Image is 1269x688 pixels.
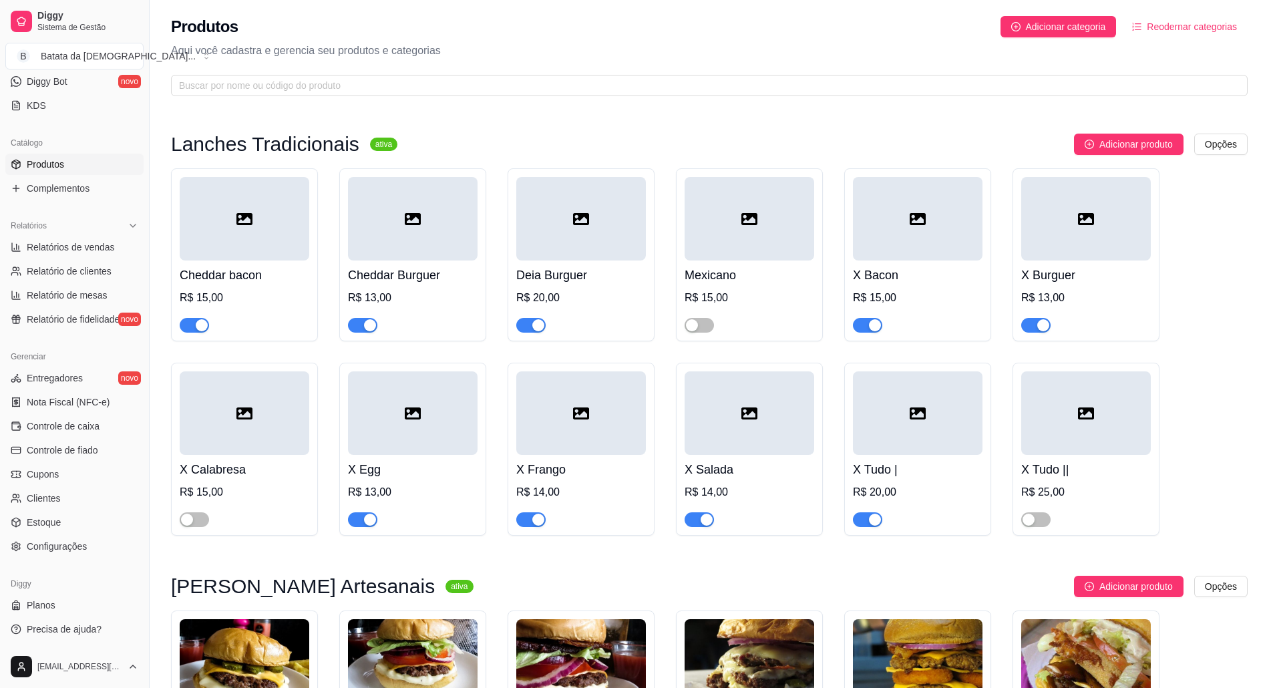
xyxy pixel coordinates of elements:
a: Relatórios de vendas [5,236,144,258]
a: DiggySistema de Gestão [5,5,144,37]
h4: X Frango [516,460,646,479]
p: Aqui você cadastra e gerencia seu produtos e categorias [171,43,1248,59]
span: plus-circle [1085,582,1094,591]
button: Opções [1194,576,1248,597]
a: Controle de caixa [5,415,144,437]
h4: Deia Burguer [516,266,646,285]
button: Opções [1194,134,1248,155]
h4: X Calabresa [180,460,309,479]
button: [EMAIL_ADDRESS][DOMAIN_NAME] [5,651,144,683]
div: Catálogo [5,132,144,154]
div: R$ 20,00 [516,290,646,306]
a: Estoque [5,512,144,533]
a: KDS [5,95,144,116]
a: Cupons [5,464,144,485]
div: R$ 13,00 [348,484,478,500]
h4: Mexicano [685,266,814,285]
div: R$ 15,00 [180,484,309,500]
span: Relatório de mesas [27,289,108,302]
span: Relatório de clientes [27,265,112,278]
span: Entregadores [27,371,83,385]
a: Entregadoresnovo [5,367,144,389]
span: Nota Fiscal (NFC-e) [27,395,110,409]
sup: ativa [370,138,397,151]
div: R$ 15,00 [685,290,814,306]
span: Opções [1205,579,1237,594]
span: Controle de fiado [27,444,98,457]
h3: [PERSON_NAME] Artesanais [171,578,435,594]
span: Diggy [37,10,138,22]
a: Configurações [5,536,144,557]
span: Produtos [27,158,64,171]
a: Nota Fiscal (NFC-e) [5,391,144,413]
div: Gerenciar [5,346,144,367]
span: Cupons [27,468,59,481]
span: Configurações [27,540,87,553]
div: R$ 20,00 [853,484,982,500]
h4: X Egg [348,460,478,479]
div: R$ 15,00 [180,290,309,306]
button: Select a team [5,43,144,69]
a: Relatório de mesas [5,285,144,306]
a: Clientes [5,488,144,509]
a: Complementos [5,178,144,199]
a: Diggy Botnovo [5,71,144,92]
div: R$ 15,00 [853,290,982,306]
span: Relatório de fidelidade [27,313,120,326]
span: Diggy Bot [27,75,67,88]
button: Adicionar produto [1074,576,1184,597]
h4: X Salada [685,460,814,479]
span: Relatórios [11,220,47,231]
a: Relatório de clientes [5,261,144,282]
a: Produtos [5,154,144,175]
button: Adicionar produto [1074,134,1184,155]
span: Sistema de Gestão [37,22,138,33]
span: Controle de caixa [27,419,100,433]
a: Relatório de fidelidadenovo [5,309,144,330]
button: Adicionar categoria [1001,16,1117,37]
h2: Produtos [171,16,238,37]
a: Controle de fiado [5,440,144,461]
span: Estoque [27,516,61,529]
sup: ativa [445,580,473,593]
div: R$ 13,00 [1021,290,1151,306]
div: R$ 13,00 [348,290,478,306]
h4: Cheddar bacon [180,266,309,285]
div: R$ 25,00 [1021,484,1151,500]
span: ordered-list [1132,22,1141,31]
span: Adicionar produto [1099,137,1173,152]
div: R$ 14,00 [516,484,646,500]
span: B [17,49,30,63]
span: [EMAIL_ADDRESS][DOMAIN_NAME] [37,661,122,672]
input: Buscar por nome ou código do produto [179,78,1229,93]
h4: Cheddar Burguer [348,266,478,285]
button: Reodernar categorias [1121,16,1248,37]
span: Planos [27,598,55,612]
span: plus-circle [1011,22,1021,31]
span: Opções [1205,137,1237,152]
h3: Lanches Tradicionais [171,136,359,152]
h4: X Tudo || [1021,460,1151,479]
span: Clientes [27,492,61,505]
span: KDS [27,99,46,112]
h4: X Tudo | [853,460,982,479]
span: Complementos [27,182,89,195]
h4: X Bacon [853,266,982,285]
div: R$ 14,00 [685,484,814,500]
span: Reodernar categorias [1147,19,1237,34]
div: Batata da [DEMOGRAPHIC_DATA] ... [41,49,196,63]
span: Adicionar produto [1099,579,1173,594]
span: Adicionar categoria [1026,19,1106,34]
span: plus-circle [1085,140,1094,149]
div: Diggy [5,573,144,594]
a: Precisa de ajuda? [5,619,144,640]
a: Planos [5,594,144,616]
span: Precisa de ajuda? [27,623,102,636]
span: Relatórios de vendas [27,240,115,254]
h4: X Burguer [1021,266,1151,285]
